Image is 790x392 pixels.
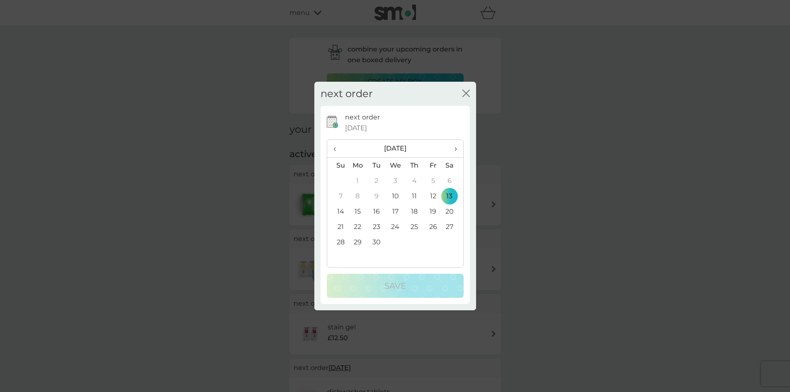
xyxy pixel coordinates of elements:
[348,234,367,250] td: 29
[442,173,463,188] td: 6
[367,188,386,204] td: 9
[367,173,386,188] td: 2
[405,204,423,219] td: 18
[442,188,463,204] td: 13
[405,219,423,234] td: 25
[348,188,367,204] td: 8
[348,173,367,188] td: 1
[424,173,442,188] td: 5
[405,173,423,188] td: 4
[424,188,442,204] td: 12
[386,188,405,204] td: 10
[462,90,470,98] button: close
[348,158,367,173] th: Mo
[384,279,406,292] p: Save
[424,219,442,234] td: 26
[327,158,348,173] th: Su
[327,234,348,250] td: 28
[367,158,386,173] th: Tu
[333,140,342,157] span: ‹
[367,234,386,250] td: 30
[405,158,423,173] th: Th
[327,274,464,298] button: Save
[348,204,367,219] td: 15
[327,188,348,204] td: 7
[327,219,348,234] td: 21
[386,158,405,173] th: We
[448,140,457,157] span: ›
[367,204,386,219] td: 16
[321,88,373,100] h2: next order
[442,204,463,219] td: 20
[442,158,463,173] th: Sa
[386,173,405,188] td: 3
[386,219,405,234] td: 24
[345,123,367,134] span: [DATE]
[424,204,442,219] td: 19
[367,219,386,234] td: 23
[327,204,348,219] td: 14
[405,188,423,204] td: 11
[348,219,367,234] td: 22
[348,140,442,158] th: [DATE]
[442,219,463,234] td: 27
[386,204,405,219] td: 17
[424,158,442,173] th: Fr
[345,112,380,123] p: next order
